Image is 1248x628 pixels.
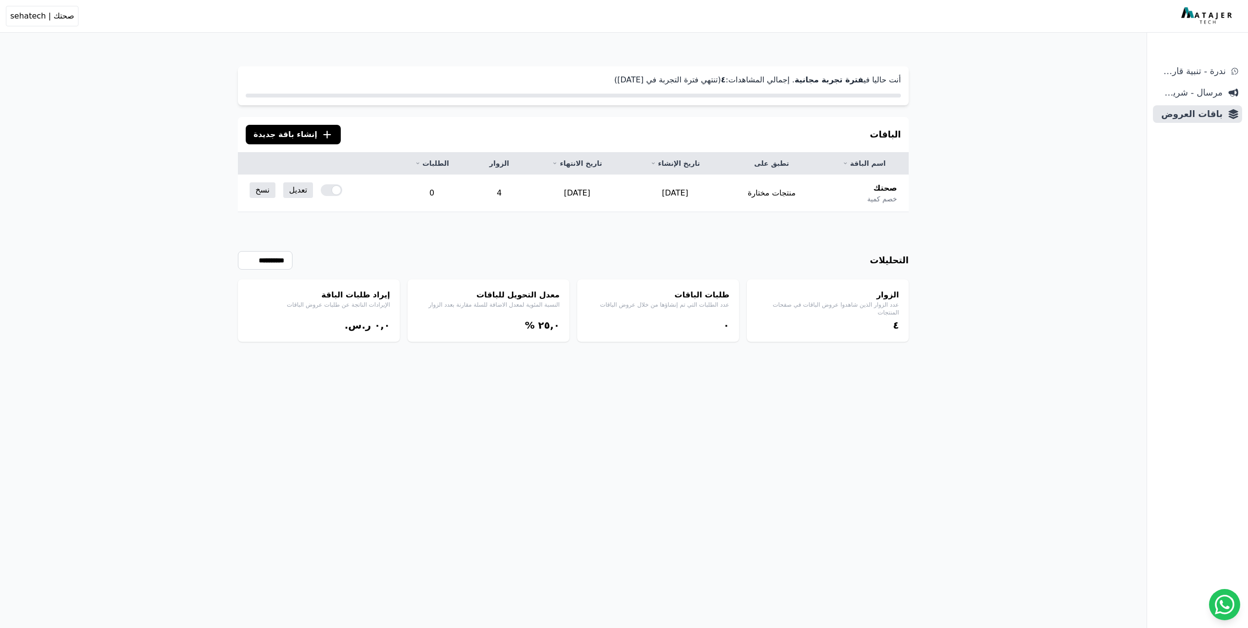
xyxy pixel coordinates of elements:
a: الطلبات [405,158,459,168]
p: عدد الطلبات التي تم إنشاؤها من خلال عروض الباقات [587,301,729,309]
span: صحتك [874,182,897,194]
p: النسبة المئوية لمعدل الاضافة للسلة مقارنة بعدد الزوار [417,301,560,309]
td: [DATE] [528,175,626,212]
p: الإيرادات الناتجة عن طلبات عروض الباقات [248,301,390,309]
a: تاريخ الإنشاء [638,158,713,168]
div: ٤ [757,318,899,332]
h3: الباقات [870,128,901,141]
h4: إيراد طلبات الباقة [248,289,390,301]
a: تعديل [283,182,313,198]
h4: طلبات الباقات [587,289,729,301]
span: إنشاء باقة جديدة [253,129,317,140]
bdi: ۰,۰ [374,319,390,331]
button: ‎صحتك | sehatech [6,6,78,26]
span: ‎صحتك | sehatech [10,10,74,22]
span: باقات العروض [1157,107,1223,121]
strong: ٤ [721,75,726,84]
div: ۰ [587,318,729,332]
button: إنشاء باقة جديدة [246,125,341,144]
span: ر.س. [345,319,371,331]
th: الزوار [470,153,528,175]
td: 4 [470,175,528,212]
bdi: ٢٥,۰ [538,319,560,331]
td: 0 [393,175,470,212]
a: اسم الباقة [831,158,897,168]
h4: الزوار [757,289,899,301]
span: خصم كمية [867,194,897,204]
span: ندرة - تنبية قارب علي النفاذ [1157,64,1226,78]
span: مرسال - شريط دعاية [1157,86,1223,99]
a: تاريخ الانتهاء [540,158,614,168]
h3: التحليلات [870,254,909,267]
a: نسخ [250,182,275,198]
strong: فترة تجربة مجانية [795,75,863,84]
td: [DATE] [626,175,724,212]
th: تطبق على [724,153,819,175]
h4: معدل التحويل للباقات [417,289,560,301]
img: MatajerTech Logo [1181,7,1234,25]
p: عدد الزوار الذين شاهدوا عروض الباقات في صفحات المنتجات [757,301,899,316]
td: منتجات مختارة [724,175,819,212]
span: % [525,319,535,331]
p: أنت حاليا في . إجمالي المشاهدات: (تنتهي فترة التجربة في [DATE]) [246,74,901,86]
